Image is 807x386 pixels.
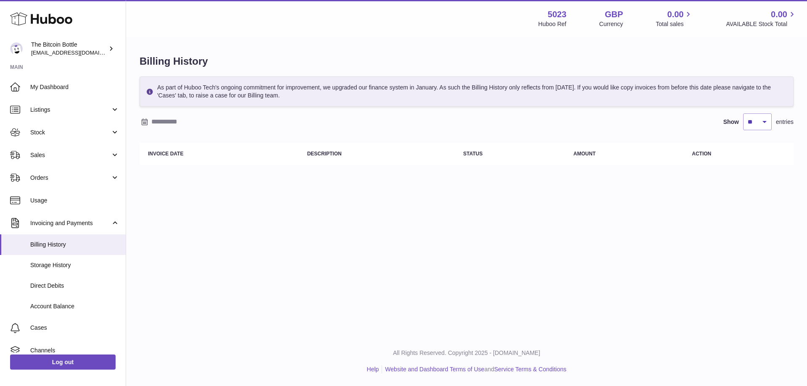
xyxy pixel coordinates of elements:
a: Website and Dashboard Terms of Use [385,366,484,373]
p: All Rights Reserved. Copyright 2025 - [DOMAIN_NAME] [133,349,800,357]
span: AVAILABLE Stock Total [726,20,797,28]
span: Sales [30,151,111,159]
span: entries [776,118,794,126]
span: Cases [30,324,119,332]
strong: Invoice Date [148,151,183,157]
div: Huboo Ref [538,20,567,28]
span: Direct Debits [30,282,119,290]
a: Help [367,366,379,373]
img: contact@thebitcoinbottle.com [10,42,23,55]
span: 0.00 [771,9,787,20]
label: Show [723,118,739,126]
span: 0.00 [667,9,684,20]
li: and [382,365,566,373]
span: [EMAIL_ADDRESS][DOMAIN_NAME] [31,49,124,56]
strong: 5023 [548,9,567,20]
span: Usage [30,197,119,205]
span: Stock [30,129,111,137]
a: 0.00 Total sales [656,9,693,28]
span: Billing History [30,241,119,249]
a: Log out [10,354,116,370]
span: Orders [30,174,111,182]
div: The Bitcoin Bottle [31,41,107,57]
strong: Description [307,151,342,157]
span: Account Balance [30,302,119,310]
div: As part of Huboo Tech's ongoing commitment for improvement, we upgraded our finance system in Jan... [140,76,794,107]
a: 0.00 AVAILABLE Stock Total [726,9,797,28]
span: My Dashboard [30,83,119,91]
span: Listings [30,106,111,114]
a: Service Terms & Conditions [494,366,567,373]
strong: Amount [573,151,596,157]
strong: Action [692,151,711,157]
span: Storage History [30,261,119,269]
strong: GBP [605,9,623,20]
h1: Billing History [140,55,794,68]
div: Currency [599,20,623,28]
strong: Status [463,151,483,157]
span: Invoicing and Payments [30,219,111,227]
span: Total sales [656,20,693,28]
span: Channels [30,347,119,354]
